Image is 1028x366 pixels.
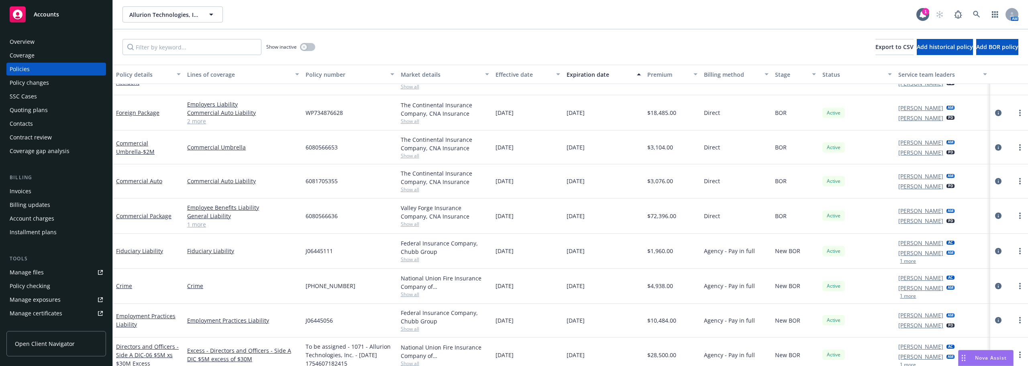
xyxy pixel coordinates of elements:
div: Policy details [116,70,172,79]
a: Crime [187,282,299,290]
div: Billing [6,174,106,182]
span: [DATE] [496,247,514,255]
div: Manage certificates [10,307,62,320]
span: [DATE] [567,247,585,255]
div: Account charges [10,212,54,225]
span: Agency - Pay in full [704,316,755,325]
div: Billing updates [10,198,50,211]
a: [PERSON_NAME] [898,352,943,361]
a: Commercial Auto Liability [187,108,299,117]
a: Policy changes [6,76,106,89]
a: [PERSON_NAME] [898,284,943,292]
a: Start snowing [932,6,948,22]
div: Tools [6,255,106,263]
div: Policy checking [10,280,50,292]
a: [PERSON_NAME] [898,249,943,257]
span: New BOR [775,247,800,255]
a: Commercial Package [116,212,171,220]
div: Policy changes [10,76,49,89]
a: Coverage [6,49,106,62]
a: [PERSON_NAME] [898,148,943,157]
span: Show all [401,118,489,125]
span: New BOR [775,351,800,359]
span: Active [826,109,842,117]
button: Policy details [113,65,184,84]
div: Service team leaders [898,70,978,79]
span: [DATE] [496,351,514,359]
span: Show all [401,256,489,263]
span: Add historical policy [917,43,973,51]
a: Search [969,6,985,22]
a: more [1015,350,1025,360]
div: Federal Insurance Company, Chubb Group [401,239,489,256]
span: J06445111 [306,247,333,255]
button: Allurion Technologies, Inc. [122,6,223,22]
div: Overview [10,35,35,48]
span: [DATE] [567,177,585,185]
a: Switch app [987,6,1003,22]
span: $3,076.00 [647,177,673,185]
a: Commercial Umbrella [116,139,155,155]
button: Service team leaders [895,65,990,84]
a: Crime [116,282,132,290]
span: Direct [704,143,720,151]
span: BOR [775,143,787,151]
span: BOR [775,212,787,220]
span: Nova Assist [975,354,1007,361]
span: [DATE] [496,316,514,325]
div: 1 [922,8,929,15]
a: more [1015,108,1025,118]
div: Lines of coverage [187,70,290,79]
a: 2 more [187,117,299,125]
a: more [1015,246,1025,256]
a: circleInformation [993,143,1003,152]
a: [PERSON_NAME] [898,138,943,147]
span: [DATE] [496,212,514,220]
button: Policy number [302,65,397,84]
a: Overview [6,35,106,48]
div: Policy number [306,70,385,79]
a: 1 more [187,220,299,229]
span: New BOR [775,316,800,325]
span: Active [826,178,842,185]
div: Federal Insurance Company, Chubb Group [401,309,489,325]
a: Manage certificates [6,307,106,320]
a: Commercial Umbrella [187,143,299,151]
a: Manage exposures [6,293,106,306]
span: Show all [401,291,489,298]
div: Contract review [10,131,52,144]
a: more [1015,176,1025,186]
button: Lines of coverage [184,65,302,84]
span: 6081705355 [306,177,338,185]
span: Agency - Pay in full [704,247,755,255]
a: Fiduciary Liability [116,247,163,255]
span: Direct [704,177,720,185]
a: more [1015,315,1025,325]
a: Coverage gap analysis [6,145,106,157]
input: Filter by keyword... [122,39,261,55]
span: 6080566653 [306,143,338,151]
div: Market details [401,70,480,79]
span: [DATE] [567,316,585,325]
span: [DATE] [567,143,585,151]
span: [DATE] [496,177,514,185]
button: 1 more [900,259,916,264]
span: WP734876628 [306,108,343,117]
span: [DATE] [567,108,585,117]
a: Invoices [6,185,106,198]
span: Active [826,212,842,219]
div: National Union Fire Insurance Company of [GEOGRAPHIC_DATA], [GEOGRAPHIC_DATA], AIG [401,274,489,291]
a: Accounts [6,3,106,26]
a: more [1015,143,1025,152]
span: Accounts [34,11,59,18]
a: [PERSON_NAME] [898,239,943,247]
a: General Liability [187,212,299,220]
span: [DATE] [496,108,514,117]
div: Manage files [10,266,44,279]
span: - $2M [141,148,155,155]
span: Direct [704,212,720,220]
span: $1,960.00 [647,247,673,255]
div: Installment plans [10,226,57,239]
span: $4,938.00 [647,282,673,290]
